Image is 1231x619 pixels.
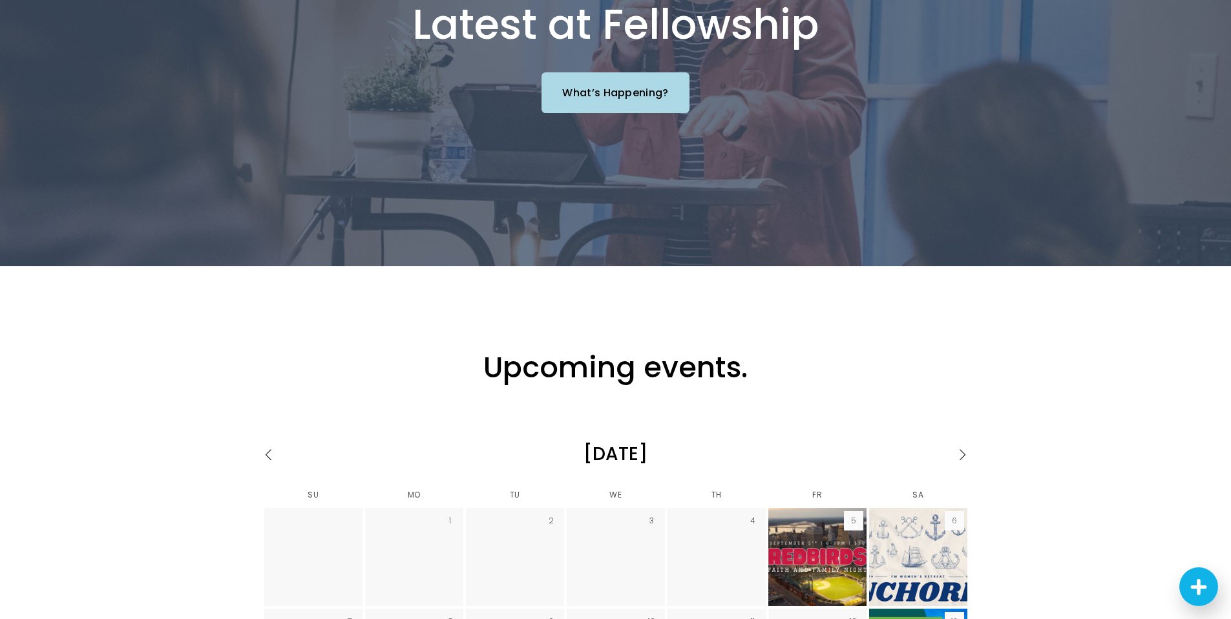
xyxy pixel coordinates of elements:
th: Thursday [668,490,766,505]
th: Sunday [264,490,363,505]
h2: Upcoming events. [326,349,905,386]
div: 1 [443,514,458,528]
div: 5 [847,514,861,528]
img: ANCHORED: Women’s Retreat [830,508,1005,606]
img: Redbirds Faith & Family Night [730,508,904,606]
th: Saturday [869,490,967,505]
div: 4 [746,514,760,528]
div: 6 [947,514,962,528]
div: 2 [544,514,558,528]
th: Monday [365,490,463,505]
a: Go to next month [871,443,971,466]
div: [DATE] [584,443,647,466]
th: Wednesday [567,490,665,505]
a: What’s Happening? [542,72,689,113]
th: Tuesday [466,490,564,505]
a: Go to previous month [260,443,360,466]
div: 3 [645,514,659,528]
th: Friday [768,490,867,505]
